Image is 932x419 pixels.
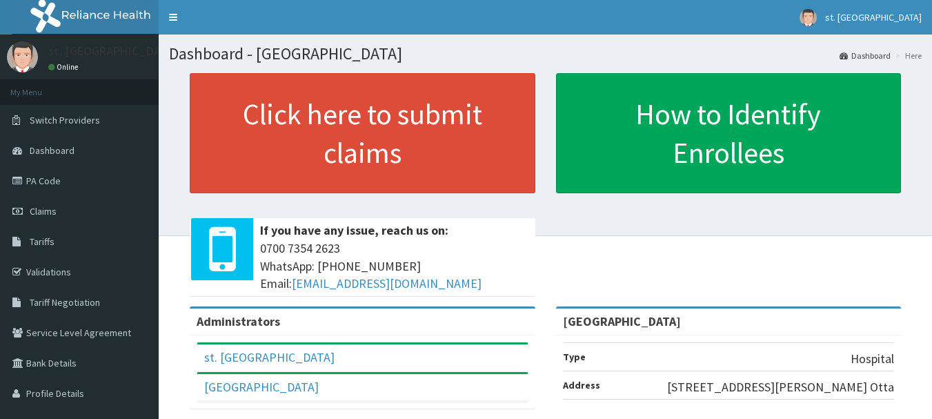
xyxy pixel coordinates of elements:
a: [EMAIL_ADDRESS][DOMAIN_NAME] [292,275,482,291]
span: 0700 7354 2623 WhatsApp: [PHONE_NUMBER] Email: [260,240,528,293]
li: Here [892,50,922,61]
a: Online [48,62,81,72]
p: [STREET_ADDRESS][PERSON_NAME] Otta [667,378,894,396]
span: Tariffs [30,235,54,248]
img: User Image [7,41,38,72]
b: If you have any issue, reach us on: [260,222,448,238]
img: User Image [800,9,817,26]
a: [GEOGRAPHIC_DATA] [204,379,319,395]
span: st. [GEOGRAPHIC_DATA] [825,11,922,23]
b: Type [563,351,586,363]
span: Tariff Negotiation [30,296,100,309]
strong: [GEOGRAPHIC_DATA] [563,313,681,329]
a: How to Identify Enrollees [556,73,902,193]
p: Hospital [851,350,894,368]
span: Switch Providers [30,114,100,126]
b: Administrators [197,313,280,329]
p: st. [GEOGRAPHIC_DATA] [48,45,179,57]
a: st. [GEOGRAPHIC_DATA] [204,349,335,365]
h1: Dashboard - [GEOGRAPHIC_DATA] [169,45,922,63]
a: Dashboard [840,50,891,61]
span: Claims [30,205,57,217]
a: Click here to submit claims [190,73,535,193]
span: Dashboard [30,144,75,157]
b: Address [563,379,600,391]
